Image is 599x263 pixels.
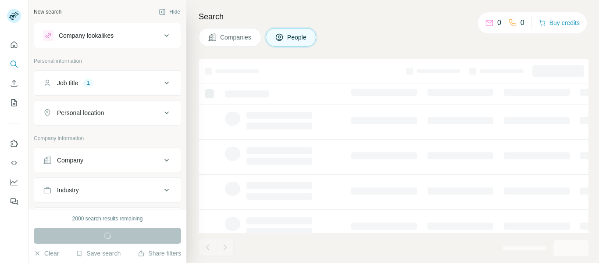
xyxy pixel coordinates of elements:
button: Hide [153,5,186,18]
span: People [287,33,307,42]
button: Use Surfe on LinkedIn [7,136,21,151]
button: Clear [34,249,59,258]
div: Job title [57,79,78,87]
button: Job title1 [34,72,181,94]
div: Industry [57,186,79,195]
button: My lists [7,95,21,111]
span: Companies [220,33,252,42]
div: New search [34,8,61,16]
div: Company lookalikes [59,31,114,40]
button: Industry [34,180,181,201]
button: Buy credits [539,17,580,29]
button: Save search [76,249,121,258]
p: 0 [521,18,524,28]
button: Company lookalikes [34,25,181,46]
button: Company [34,150,181,171]
h4: Search [199,11,588,23]
button: Share filters [138,249,181,258]
button: Quick start [7,37,21,53]
button: Enrich CSV [7,76,21,91]
div: 1 [83,79,93,87]
button: Feedback [7,194,21,209]
button: Search [7,56,21,72]
p: 0 [497,18,501,28]
div: 2000 search results remaining [72,215,143,223]
div: Personal location [57,108,104,117]
button: Personal location [34,102,181,123]
p: Company information [34,134,181,142]
button: Use Surfe API [7,155,21,171]
button: Dashboard [7,174,21,190]
p: Personal information [34,57,181,65]
div: Company [57,156,83,165]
